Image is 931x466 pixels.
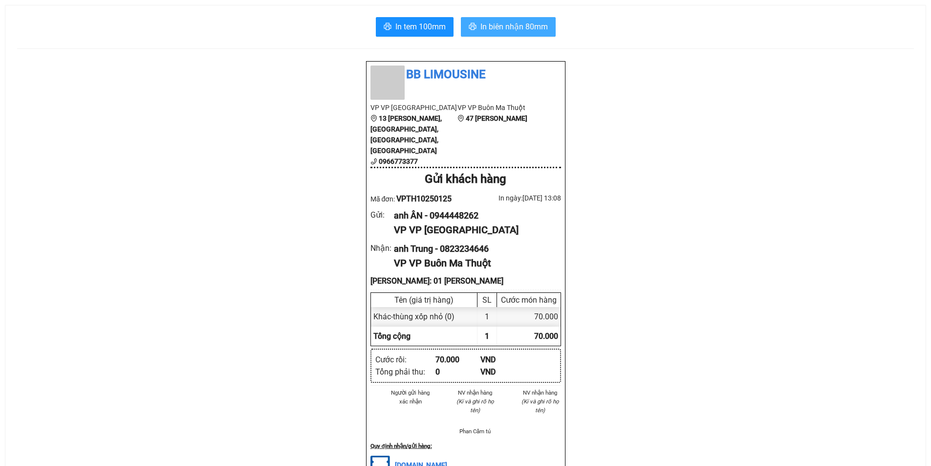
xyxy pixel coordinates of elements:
div: In ngày: [DATE] 13:08 [466,193,561,203]
i: (Kí và ghi rõ họ tên) [521,398,559,414]
div: Gửi khách hàng [370,170,561,189]
div: Quy định nhận/gửi hàng : [370,442,561,450]
span: 70.000 [534,332,558,341]
div: 70.000 [497,307,561,326]
li: NV nhận hàng [520,388,561,397]
span: phone [370,158,377,165]
b: 13 [PERSON_NAME], [GEOGRAPHIC_DATA], [GEOGRAPHIC_DATA], [GEOGRAPHIC_DATA] [370,114,442,155]
div: Nhận : [370,242,394,254]
span: environment [457,115,464,122]
span: Tổng cộng [373,332,411,341]
div: SL [480,295,494,305]
div: Cước rồi : [375,354,435,366]
button: printerIn tem 100mm [376,17,454,37]
div: anh ÂN - 0944448262 [394,209,553,222]
div: VND [480,354,526,366]
li: VP VP [GEOGRAPHIC_DATA] [370,102,458,113]
b: 47 [PERSON_NAME] [466,114,527,122]
div: Cước món hàng [499,295,558,305]
button: printerIn biên nhận 80mm [461,17,556,37]
div: Mã đơn: [370,193,466,205]
div: VP VP [GEOGRAPHIC_DATA] [394,222,553,238]
div: Tên (giá trị hàng) [373,295,475,305]
span: environment [370,115,377,122]
li: Người gửi hàng xác nhận [390,388,432,406]
li: VP VP Buôn Ma Thuột [457,102,545,113]
div: [PERSON_NAME]: 01 [PERSON_NAME] [370,275,561,287]
span: In tem 100mm [395,21,446,33]
div: 1 [477,307,497,326]
div: anh Trung - 0823234646 [394,242,553,256]
span: printer [469,22,476,32]
div: VND [480,366,526,378]
div: VP VP Buôn Ma Thuột [394,256,553,271]
div: 70.000 [435,354,481,366]
div: Gửi : [370,209,394,221]
span: VPTH10250125 [396,194,452,203]
div: Tổng phải thu : [375,366,435,378]
span: Khác - thùng xốp nhỏ (0) [373,312,455,321]
span: In biên nhận 80mm [480,21,548,33]
b: 0966773377 [379,157,418,165]
li: BB Limousine [370,66,561,84]
i: (Kí và ghi rõ họ tên) [456,398,494,414]
div: 0 [435,366,481,378]
li: Phan Cẩm tú [455,427,496,436]
li: NV nhận hàng [455,388,496,397]
span: 1 [485,332,489,341]
span: printer [384,22,391,32]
